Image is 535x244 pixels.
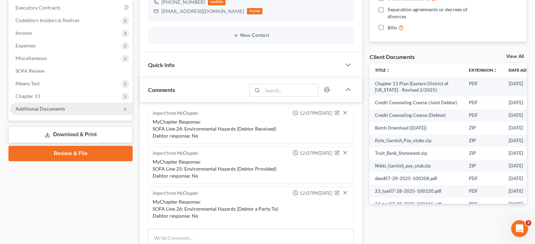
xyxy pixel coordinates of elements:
span: Quick Info [148,61,174,68]
span: Comments [148,86,175,93]
div: home [247,8,262,14]
a: Titleunfold_more [375,67,390,73]
button: New Contact [154,33,348,38]
a: View All [506,54,524,59]
span: 12:07PM[DATE] [300,150,332,157]
i: unfold_more [386,68,390,73]
a: Extensionunfold_more [469,67,497,73]
span: Means Test [15,80,40,86]
span: Separation agreements or decrees of divorces [388,6,481,20]
a: Download & Print [8,126,133,143]
td: PDF [463,185,503,198]
td: 23_tax07-28-2025-100320.pdf [369,185,463,198]
div: MyChapter Response: SOFA Line 24: Environmental Hazards (Debtor Received) Debtor response: No [153,118,349,139]
div: Import from MyChapter [153,150,198,157]
td: Nikki_Garnish_pay_stub.zip [369,160,463,172]
span: Chapter 13 [15,93,40,99]
a: Executory Contracts [10,1,133,14]
div: Import from MyChapter [153,110,198,117]
div: Client Documents [369,53,414,60]
td: Credit Counseling Course (Joint Debtor) [369,96,463,109]
td: PDF [463,198,503,210]
td: Batch Download ([DATE]) [369,122,463,134]
div: [EMAIL_ADDRESS][DOMAIN_NAME] [161,8,244,15]
div: Import from MyChapter [153,190,198,197]
td: PDF [463,96,503,109]
div: MyChapter Response: SOFA Line 25: Environmental Hazards (Debtor Provided) Debtor response: No [153,158,349,179]
span: SOFA Review [15,68,45,74]
span: Executory Contracts [15,5,60,11]
td: Chapter 13 Plan (Eastern District of [US_STATE] - Revised 2/2025) [369,77,463,97]
span: 12:07PM[DATE] [300,110,332,117]
td: ZIP [463,122,503,134]
iframe: Intercom live chat [511,220,528,237]
td: PDF [463,172,503,185]
span: Income [15,30,32,36]
td: 24_tax07-28-2025-100445.pdf [369,198,463,210]
span: Codebtors Insiders & Notices [15,17,79,23]
a: Review & File [8,146,133,161]
span: 3 [526,220,531,226]
td: ZIP [463,147,503,160]
td: PDF [463,77,503,97]
span: 12:07PM[DATE] [300,190,332,197]
a: SOFA Review [10,65,133,77]
span: Expenses [15,42,36,48]
input: Search... [262,84,318,96]
td: ZIP [463,160,503,172]
td: PDF [463,109,503,122]
td: deed07-28-2025-100208.pdf [369,172,463,185]
span: Bills [388,24,397,31]
td: Credit Counseling Course (Debtor) [369,109,463,122]
i: unfold_more [493,68,497,73]
td: Truit_Bank_Statement.zip [369,147,463,160]
span: Miscellaneous [15,55,47,61]
div: MyChapter Response: SOFA Line 26: Environmental Hazards (Debtor a Party To) Debtor response: No [153,198,349,219]
span: Additional Documents [15,106,65,112]
td: ZIP [463,134,503,147]
td: Kyle_Garnish_Pay_stubs.zip [369,134,463,147]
